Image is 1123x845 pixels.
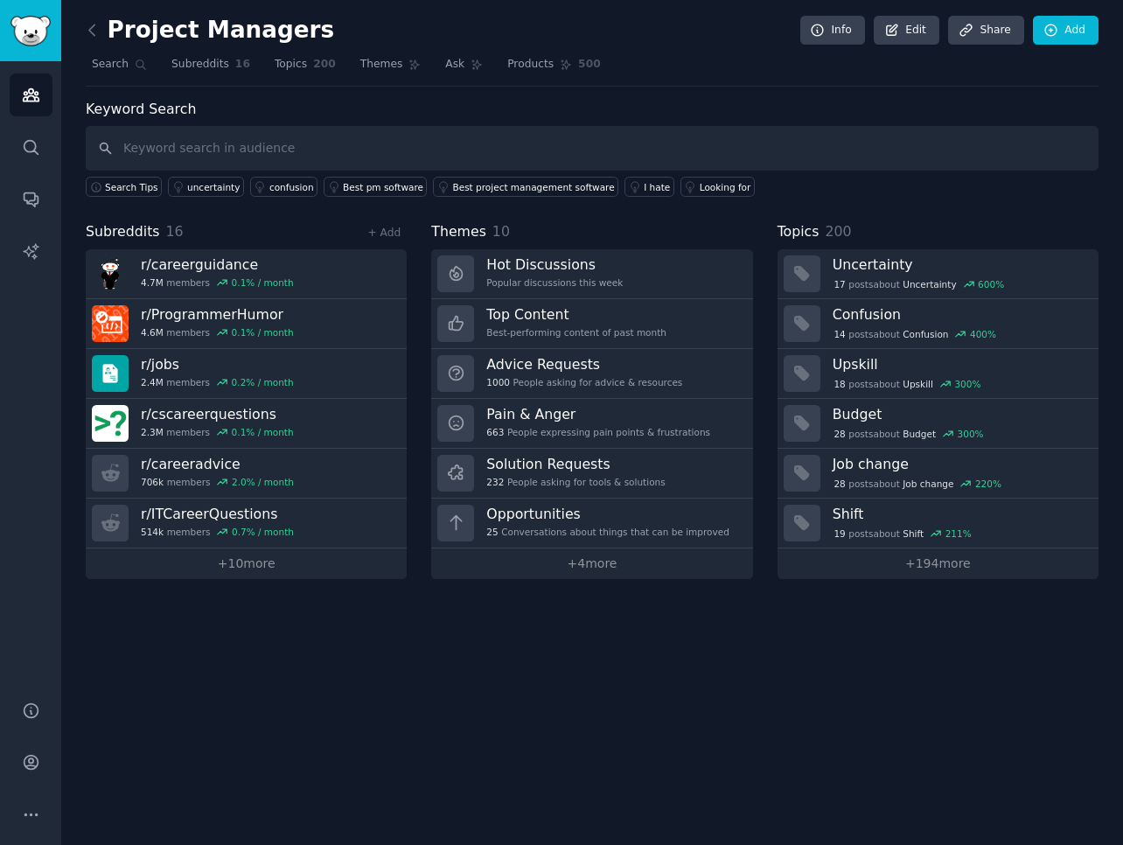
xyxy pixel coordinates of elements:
[86,51,153,87] a: Search
[86,17,334,45] h2: Project Managers
[431,221,486,243] span: Themes
[141,405,294,423] h3: r/ cscareerquestions
[431,299,752,349] a: Top ContentBest-performing content of past month
[833,326,998,342] div: post s about
[232,376,294,388] div: 0.2 % / month
[834,278,845,290] span: 17
[141,326,294,339] div: members
[578,57,601,73] span: 500
[903,328,948,340] span: Confusion
[86,249,407,299] a: r/careerguidance4.7Mmembers0.1% / month
[232,326,294,339] div: 0.1 % / month
[486,526,498,538] span: 25
[313,57,336,73] span: 200
[86,299,407,349] a: r/ProgrammerHumor4.6Mmembers0.1% / month
[903,278,956,290] span: Uncertainty
[486,305,666,324] h3: Top Content
[903,527,924,540] span: Shift
[86,499,407,548] a: r/ITCareerQuestions514kmembers0.7% / month
[700,181,751,193] div: Looking for
[141,526,294,538] div: members
[141,426,294,438] div: members
[92,255,129,292] img: careerguidance
[903,378,933,390] span: Upskill
[343,181,423,193] div: Best pm software
[834,478,845,490] span: 28
[141,276,294,289] div: members
[86,449,407,499] a: r/careeradvice706kmembers2.0% / month
[86,126,1099,171] input: Keyword search in audience
[86,177,162,197] button: Search Tips
[486,526,729,538] div: Conversations about things that can be improved
[433,177,618,197] a: Best project management software
[141,326,164,339] span: 4.6M
[800,16,865,45] a: Info
[778,299,1099,349] a: Confusion14postsaboutConfusion400%
[778,221,820,243] span: Topics
[833,505,1086,523] h3: Shift
[141,355,294,374] h3: r/ jobs
[834,527,845,540] span: 19
[275,57,307,73] span: Topics
[833,426,986,442] div: post s about
[354,51,428,87] a: Themes
[141,305,294,324] h3: r/ ProgrammerHumor
[86,399,407,449] a: r/cscareerquestions2.3Mmembers0.1% / month
[778,449,1099,499] a: Job change28postsaboutJob change220%
[141,426,164,438] span: 2.3M
[492,223,510,240] span: 10
[778,249,1099,299] a: Uncertainty17postsaboutUncertainty600%
[486,355,682,374] h3: Advice Requests
[486,476,665,488] div: People asking for tools & solutions
[105,181,158,193] span: Search Tips
[903,478,953,490] span: Job change
[269,51,342,87] a: Topics200
[486,376,510,388] span: 1000
[187,181,240,193] div: uncertainty
[141,376,294,388] div: members
[360,57,403,73] span: Themes
[501,51,606,87] a: Products500
[978,278,1004,290] div: 600 %
[486,376,682,388] div: People asking for advice & resources
[680,177,755,197] a: Looking for
[954,378,980,390] div: 300 %
[452,181,614,193] div: Best project management software
[431,249,752,299] a: Hot DiscussionsPopular discussions this week
[171,57,229,73] span: Subreddits
[833,376,983,392] div: post s about
[834,378,845,390] span: 18
[141,455,294,473] h3: r/ careeradvice
[250,177,317,197] a: confusion
[833,476,1003,492] div: post s about
[367,227,401,239] a: + Add
[92,57,129,73] span: Search
[945,527,972,540] div: 211 %
[431,449,752,499] a: Solution Requests232People asking for tools & solutions
[168,177,244,197] a: uncertainty
[86,101,196,117] label: Keyword Search
[903,428,936,440] span: Budget
[833,305,1086,324] h3: Confusion
[165,51,256,87] a: Subreddits16
[778,399,1099,449] a: Budget28postsaboutBudget300%
[10,16,51,46] img: GummySearch logo
[486,326,666,339] div: Best-performing content of past month
[486,476,504,488] span: 232
[975,478,1001,490] div: 220 %
[141,276,164,289] span: 4.7M
[958,428,984,440] div: 300 %
[486,255,623,274] h3: Hot Discussions
[141,476,294,488] div: members
[486,426,710,438] div: People expressing pain points & frustrations
[778,349,1099,399] a: Upskill18postsaboutUpskill300%
[431,548,752,579] a: +4more
[141,505,294,523] h3: r/ ITCareerQuestions
[833,255,1086,274] h3: Uncertainty
[778,499,1099,548] a: Shift19postsaboutShift211%
[833,355,1086,374] h3: Upskill
[86,548,407,579] a: +10more
[644,181,670,193] div: I hate
[141,255,294,274] h3: r/ careerguidance
[232,526,294,538] div: 0.7 % / month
